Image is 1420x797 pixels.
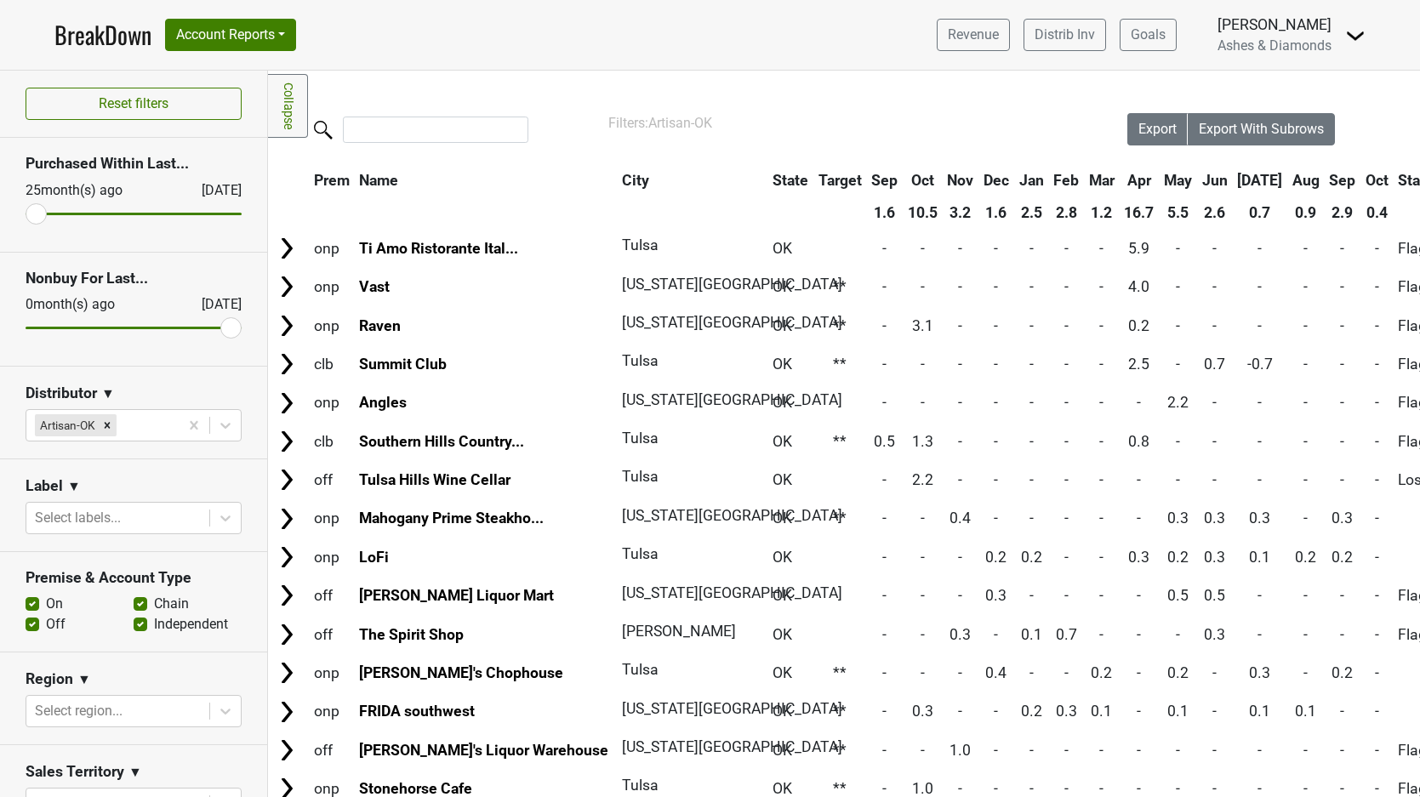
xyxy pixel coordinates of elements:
span: - [921,587,925,604]
td: onp [310,269,354,305]
span: - [921,549,925,566]
button: Reset filters [26,88,242,120]
span: - [994,626,998,643]
span: - [1064,471,1069,488]
th: Aug: activate to sort column ascending [1288,165,1324,196]
img: Arrow right [274,429,299,454]
span: 0.5 [1167,587,1189,604]
th: Oct: activate to sort column ascending [1361,165,1393,196]
span: OK [773,317,792,334]
a: Southern Hills Country... [359,433,524,450]
span: - [1099,549,1103,566]
span: 2.5 [1128,356,1149,373]
th: &nbsp;: activate to sort column ascending [270,165,308,196]
label: On [46,594,63,614]
img: Arrow right [274,467,299,492]
span: - [1137,471,1141,488]
span: - [921,240,925,257]
span: - [1099,317,1103,334]
span: ▼ [67,476,81,497]
span: - [994,394,998,411]
span: - [1064,587,1069,604]
span: - [1029,433,1034,450]
span: OK [773,471,792,488]
span: - [1303,433,1308,450]
span: Export With Subrows [1199,121,1324,137]
a: Collapse [268,74,308,138]
h3: Nonbuy For Last... [26,270,242,287]
a: Summit Club [359,356,447,373]
span: - [994,317,998,334]
span: - [1340,394,1344,411]
a: Mahogany Prime Steakho... [359,510,544,527]
span: - [1099,471,1103,488]
span: - [1375,356,1379,373]
span: - [958,433,962,450]
span: - [882,664,887,681]
span: - [1029,278,1034,295]
span: - [1137,394,1141,411]
span: Tulsa [622,352,659,369]
td: clb [310,345,354,382]
div: 0 month(s) ago [26,294,161,315]
span: Prem [314,172,350,189]
th: Jul: activate to sort column ascending [1233,165,1286,196]
span: 0.1 [1249,549,1270,566]
span: 1.3 [912,433,933,450]
img: Arrow right [274,236,299,261]
span: OK [773,664,792,681]
span: - [1340,317,1344,334]
span: 0.3 [1204,510,1225,527]
label: Independent [154,614,228,635]
span: - [1212,433,1217,450]
span: - [958,664,962,681]
span: - [1340,471,1344,488]
span: [US_STATE][GEOGRAPHIC_DATA] [622,391,842,408]
span: - [1257,626,1262,643]
div: Artisan-OK [35,414,98,436]
span: OK [773,394,792,411]
h3: Premise & Account Type [26,569,242,587]
span: Tulsa [622,661,659,678]
span: - [921,664,925,681]
th: Target: activate to sort column ascending [814,165,866,196]
a: [PERSON_NAME]'s Chophouse [359,664,563,681]
span: 0.3 [1128,549,1149,566]
span: - [921,278,925,295]
span: OK [773,356,792,373]
span: - [994,240,998,257]
span: - [1176,471,1180,488]
span: - [1029,664,1034,681]
span: - [1375,626,1379,643]
span: - [1340,278,1344,295]
span: - [1137,510,1141,527]
img: Arrow right [274,660,299,686]
span: - [994,278,998,295]
label: Off [46,614,66,635]
span: ▼ [101,384,115,404]
span: 0.2 [1295,549,1316,566]
th: 2.6 [1198,197,1232,228]
span: - [1212,240,1217,257]
span: - [1064,317,1069,334]
span: - [1099,240,1103,257]
span: - [1340,356,1344,373]
span: 0.2 [1167,549,1189,566]
td: off [310,578,354,614]
span: 0.2 [1128,317,1149,334]
th: 2.5 [1015,197,1048,228]
span: - [1064,433,1069,450]
span: - [1029,356,1034,373]
a: Tulsa Hills Wine Cellar [359,471,510,488]
span: 4.0 [1128,278,1149,295]
img: Arrow right [274,583,299,608]
span: - [1375,471,1379,488]
div: [PERSON_NAME] [1218,14,1332,36]
td: off [310,462,354,498]
span: 0.7 [1056,626,1077,643]
span: - [882,471,887,488]
th: State: activate to sort column ascending [768,165,813,196]
span: - [994,471,998,488]
span: Target [818,172,862,189]
h3: Distributor [26,384,97,402]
